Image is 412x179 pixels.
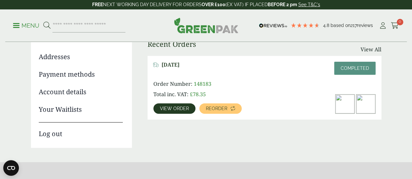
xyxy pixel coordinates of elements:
div: 4.77 Stars [291,22,320,28]
span: Total inc. VAT: [153,91,189,98]
bdi: 78.35 [190,91,206,98]
a: See T&C's [298,2,320,7]
span: 0 [397,19,403,25]
span: 217 [350,23,357,28]
span: Reorder [206,106,227,111]
img: 12oz-PET-Smoothie-Cup-with-Raspberry-Smoothie-no-lid-300x222.jpg [335,95,354,113]
i: My Account [379,22,387,29]
a: Menu [13,22,39,28]
span: reviews [357,23,373,28]
span: Order Number: [153,80,192,87]
span: £ [190,91,193,98]
img: dsc_4133a_8-300x200.jpg [356,95,375,113]
a: 0 [391,21,399,31]
span: View order [160,106,189,111]
a: Addresses [39,52,123,62]
img: REVIEWS.io [259,23,287,28]
a: Log out [39,122,123,139]
a: View order [153,103,195,114]
span: Based on [331,23,350,28]
span: [DATE] [162,62,179,68]
i: Cart [391,22,399,29]
a: Account details [39,87,123,97]
a: Your Waitlists [39,105,123,114]
span: Completed [341,66,369,71]
img: GreenPak Supplies [174,18,238,33]
h3: Recent Orders [148,40,196,48]
strong: OVER £100 [202,2,225,7]
a: Reorder [199,103,242,114]
span: 4.8 [323,23,331,28]
a: Payment methods [39,70,123,79]
strong: BEFORE 2 pm [268,2,297,7]
span: 148183 [194,80,211,87]
strong: FREE [92,2,103,7]
a: View All [361,45,381,53]
button: Open CMP widget [3,160,19,176]
p: Menu [13,22,39,30]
